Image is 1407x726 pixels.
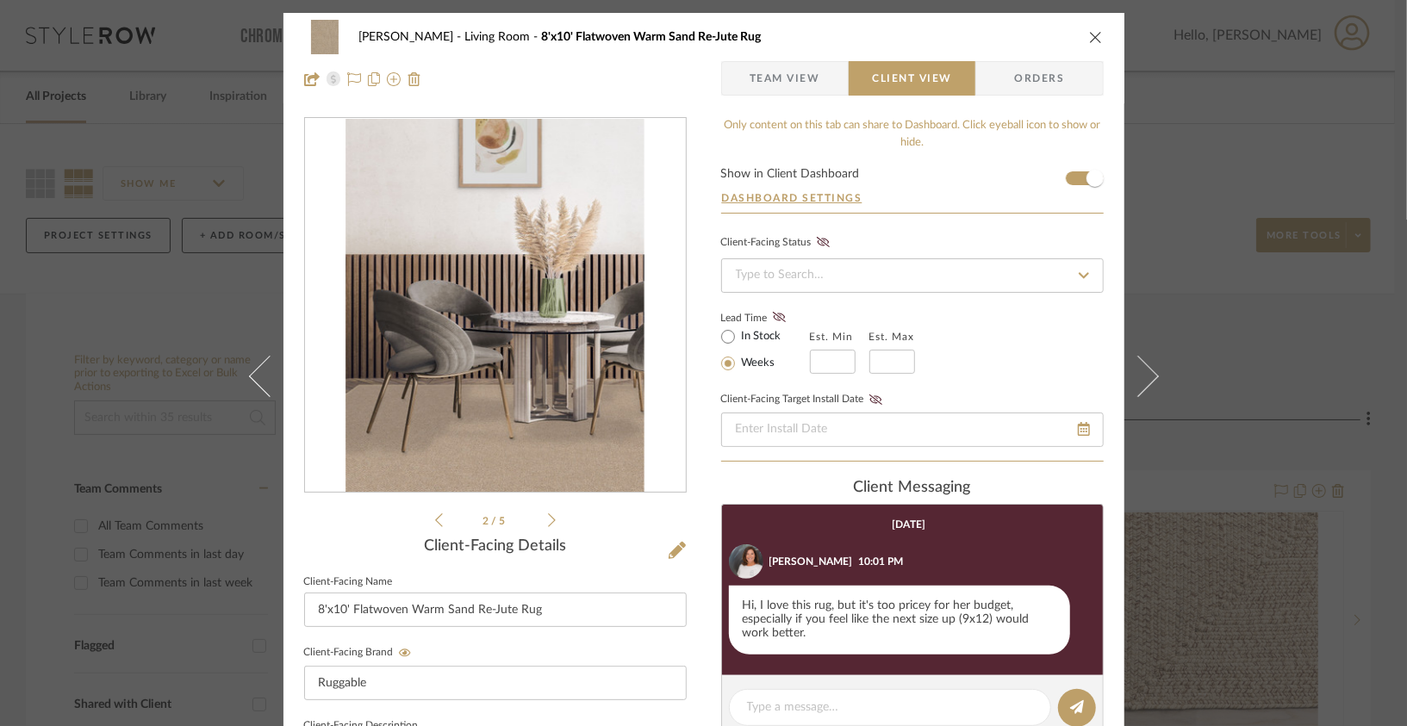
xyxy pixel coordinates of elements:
div: [DATE] [892,518,925,531]
mat-radio-group: Select item type [721,326,810,374]
img: Remove from project [408,72,421,86]
button: Dashboard Settings [721,190,863,206]
span: / [491,516,499,526]
input: Enter Install Date [721,413,1104,447]
button: Lead Time [768,309,791,326]
img: 31fb105a-0679-49ce-8af1-70decaf483d1_436x436.jpg [346,119,644,493]
div: client Messaging [721,479,1104,498]
label: Client-Facing Target Install Date [721,394,887,406]
div: 1 [305,119,686,493]
input: Enter Client-Facing Item Name [304,593,687,627]
label: Est. Max [869,331,915,343]
span: Team View [750,61,820,96]
div: 10:01 PM [859,554,904,569]
span: Orders [995,61,1083,96]
img: 469f4fe9-1b62-4cef-abec-f5031b2da093.png [729,544,763,579]
span: Client View [873,61,952,96]
span: 8'x10' Flatwoven Warm Sand Re-Jute Rug [542,31,762,43]
label: Weeks [738,356,775,371]
span: [PERSON_NAME] [359,31,465,43]
button: Client-Facing Target Install Date [864,394,887,406]
button: Client-Facing Brand [394,647,417,659]
div: Hi, I love this rug, but it's too pricey for her budget, especially if you feel like the next siz... [729,586,1070,655]
label: In Stock [738,329,781,344]
div: Client-Facing Details [304,537,687,556]
div: Only content on this tab can share to Dashboard. Click eyeball icon to show or hide. [721,117,1104,151]
label: Client-Facing Brand [304,647,417,659]
input: Type to Search… [721,258,1104,293]
label: Lead Time [721,310,810,326]
span: 5 [499,516,507,526]
div: [PERSON_NAME] [769,554,853,569]
label: Client-Facing Name [304,578,393,586]
button: close [1088,29,1104,45]
img: a3eaa110-5751-4e46-b2b9-02c840b00405_48x40.jpg [304,20,346,54]
span: Living Room [465,31,542,43]
span: 2 [482,516,491,526]
label: Est. Min [810,331,854,343]
div: Client-Facing Status [721,234,835,251]
input: Enter Client-Facing Brand [304,666,687,700]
